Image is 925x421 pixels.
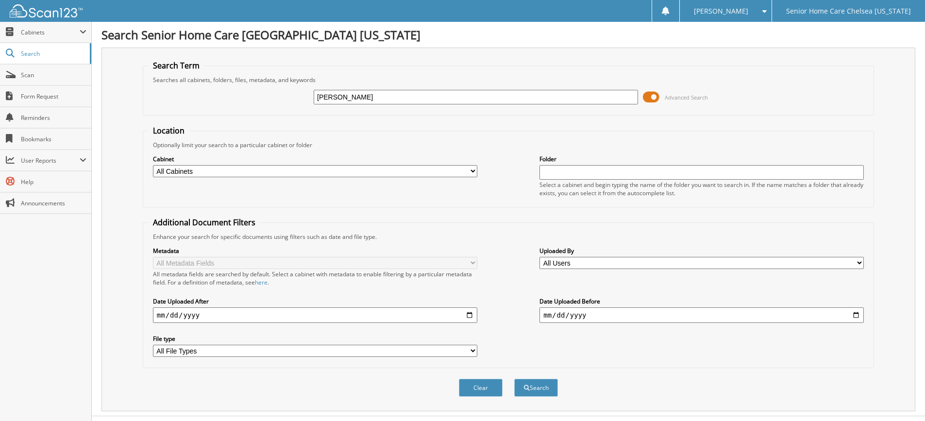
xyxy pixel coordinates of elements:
legend: Search Term [148,60,204,71]
span: User Reports [21,156,80,165]
label: Metadata [153,247,477,255]
label: Cabinet [153,155,477,163]
span: Scan [21,71,86,79]
button: Clear [459,379,503,397]
label: Folder [539,155,864,163]
div: All metadata fields are searched by default. Select a cabinet with metadata to enable filtering b... [153,270,477,286]
input: start [153,307,477,323]
div: Optionally limit your search to a particular cabinet or folder [148,141,869,149]
span: Bookmarks [21,135,86,143]
iframe: Chat Widget [876,374,925,421]
span: Help [21,178,86,186]
span: Senior Home Care Chelsea [US_STATE] [786,8,911,14]
label: Date Uploaded After [153,297,477,305]
label: Uploaded By [539,247,864,255]
label: File type [153,335,477,343]
div: Enhance your search for specific documents using filters such as date and file type. [148,233,869,241]
span: Form Request [21,92,86,101]
span: Cabinets [21,28,80,36]
input: end [539,307,864,323]
span: Reminders [21,114,86,122]
div: Searches all cabinets, folders, files, metadata, and keywords [148,76,869,84]
h1: Search Senior Home Care [GEOGRAPHIC_DATA] [US_STATE] [101,27,915,43]
span: Announcements [21,199,86,207]
label: Date Uploaded Before [539,297,864,305]
span: Search [21,50,85,58]
span: Advanced Search [665,94,708,101]
legend: Additional Document Filters [148,217,260,228]
div: Select a cabinet and begin typing the name of the folder you want to search in. If the name match... [539,181,864,197]
legend: Location [148,125,189,136]
a: here [255,278,268,286]
span: [PERSON_NAME] [694,8,748,14]
img: scan123-logo-white.svg [10,4,83,17]
button: Search [514,379,558,397]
